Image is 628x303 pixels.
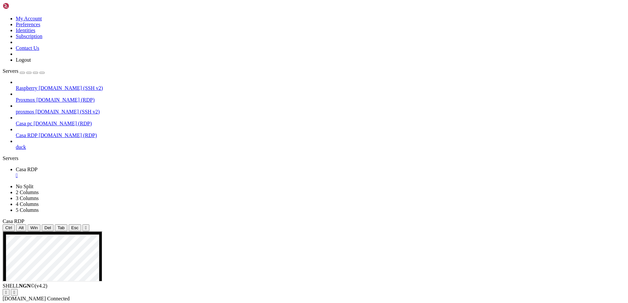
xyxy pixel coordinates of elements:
li: Casa pc [DOMAIN_NAME] (RDP) [16,115,625,127]
span: proxmos [16,109,34,114]
a: Subscription [16,33,42,39]
div: Servers [3,155,625,161]
span: Raspberry [16,85,37,91]
span: [DOMAIN_NAME] (RDP) [34,121,92,126]
span: Connected [47,296,70,301]
a: Raspberry [DOMAIN_NAME] (SSH v2) [16,85,625,91]
a: 5 Columns [16,207,39,213]
li: proxmos [DOMAIN_NAME] (SSH v2) [16,103,625,115]
span: Esc [71,225,78,230]
span: SHELL © [3,283,47,289]
a: Servers [3,68,45,74]
div:  [85,225,87,230]
span: Servers [3,68,18,74]
span: [DOMAIN_NAME] (RDP) [36,97,95,103]
a: Logout [16,57,31,63]
a: 4 Columns [16,201,39,207]
span: Del [44,225,51,230]
span: Alt [19,225,24,230]
a: 3 Columns [16,195,39,201]
a: Identities [16,28,35,33]
span: duck [16,144,26,150]
span: Win [30,225,38,230]
a: My Account [16,16,42,21]
li: Casa RDP [DOMAIN_NAME] (RDP) [16,127,625,138]
span: Ctrl [5,225,12,230]
button:  [11,289,18,296]
a: duck [16,144,625,150]
a:  [16,172,625,178]
a: Casa pc [DOMAIN_NAME] (RDP) [16,121,625,127]
span: Casa RDP [16,167,37,172]
span: [DOMAIN_NAME] (RDP) [39,132,97,138]
span: Casa RDP [3,218,24,224]
button:  [3,289,10,296]
button: Tab [55,224,67,231]
span: [DOMAIN_NAME] (SSH v2) [35,109,100,114]
span: Tab [57,225,65,230]
li: Proxmox [DOMAIN_NAME] (RDP) [16,91,625,103]
span: Proxmox [16,97,35,103]
button: Ctrl [3,224,15,231]
button: Del [42,224,54,231]
button:  [82,224,89,231]
span: [DOMAIN_NAME] (SSH v2) [39,85,103,91]
a: Casa RDP [DOMAIN_NAME] (RDP) [16,132,625,138]
span: Casa pc [16,121,32,126]
button: Win [28,224,40,231]
a: proxmos [DOMAIN_NAME] (SSH v2) [16,109,625,115]
button: Alt [16,224,27,231]
a: Casa RDP [16,167,625,178]
a: Contact Us [16,45,39,51]
a: 2 Columns [16,190,39,195]
div:  [13,290,15,295]
li: Raspberry [DOMAIN_NAME] (SSH v2) [16,79,625,91]
a: No Split [16,184,34,189]
span: 4.2.0 [35,283,48,289]
img: Shellngn [3,3,40,9]
a: Preferences [16,22,40,27]
span: [DOMAIN_NAME] [3,296,46,301]
b: NGN [19,283,31,289]
a: Proxmox [DOMAIN_NAME] (RDP) [16,97,625,103]
button: Esc [69,224,81,231]
div:  [5,290,7,295]
span: Casa RDP [16,132,37,138]
li: duck [16,138,625,150]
